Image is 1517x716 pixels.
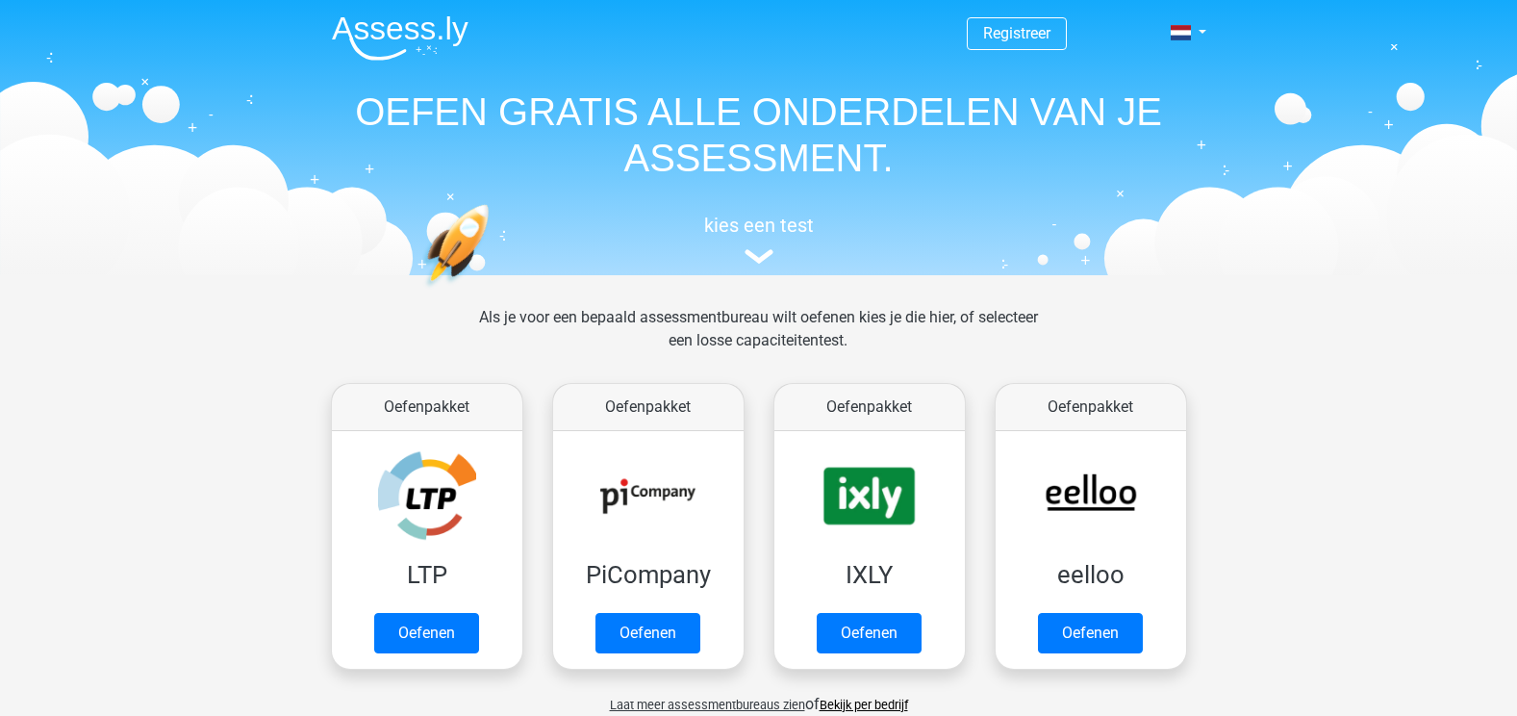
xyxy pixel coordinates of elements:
a: Oefenen [817,613,922,653]
img: assessment [745,249,773,264]
img: oefenen [422,204,564,378]
a: Bekijk per bedrijf [820,698,908,712]
h1: OEFEN GRATIS ALLE ONDERDELEN VAN JE ASSESSMENT. [316,89,1201,181]
a: Oefenen [374,613,479,653]
a: Oefenen [595,613,700,653]
span: Laat meer assessmentbureaus zien [610,698,805,712]
a: kies een test [316,214,1201,265]
h5: kies een test [316,214,1201,237]
div: Als je voor een bepaald assessmentbureau wilt oefenen kies je die hier, of selecteer een losse ca... [464,306,1053,375]
a: Oefenen [1038,613,1143,653]
div: of [316,678,1201,716]
a: Registreer [983,24,1050,42]
img: Assessly [332,15,468,61]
